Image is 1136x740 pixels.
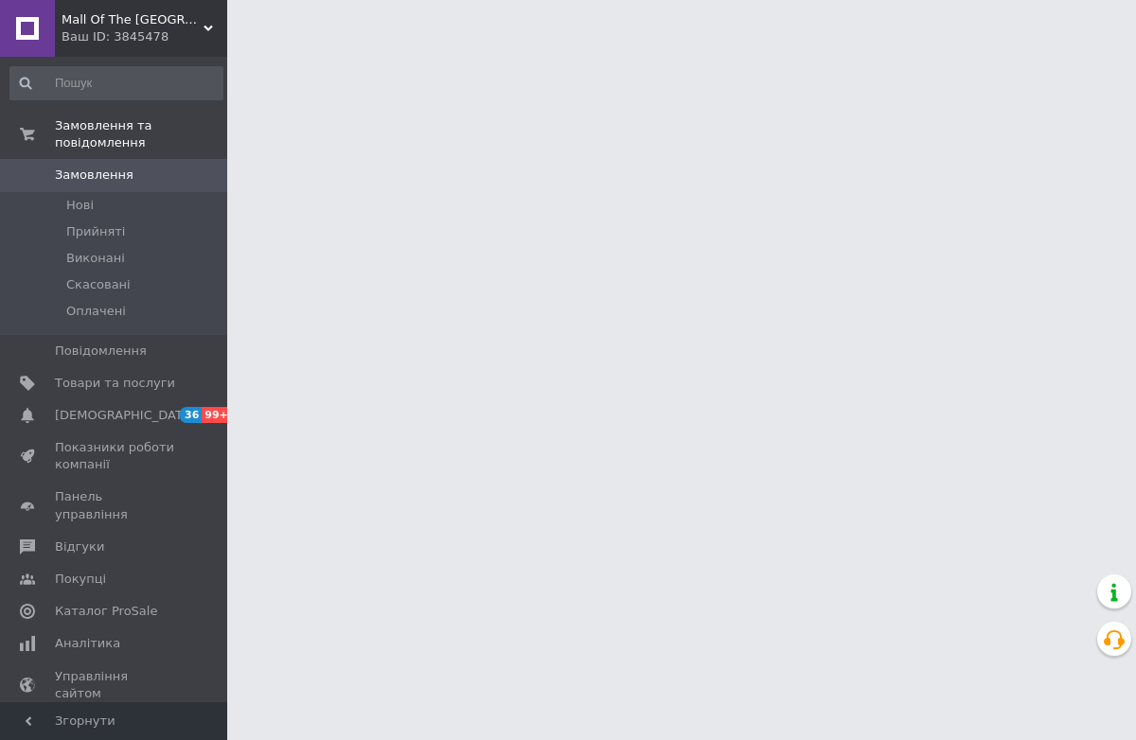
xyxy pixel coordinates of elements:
span: Скасовані [66,276,131,293]
span: Mall Of The Ukraine [62,11,204,28]
span: Каталог ProSale [55,603,157,620]
span: 99+ [202,407,233,423]
span: Замовлення та повідомлення [55,117,227,151]
span: Управління сайтом [55,668,175,702]
span: Прийняті [66,223,125,240]
input: Пошук [9,66,223,100]
span: Товари та послуги [55,375,175,392]
span: Покупці [55,571,106,588]
span: [DEMOGRAPHIC_DATA] [55,407,195,424]
span: Повідомлення [55,343,147,360]
span: Панель управління [55,488,175,522]
span: Показники роботи компанії [55,439,175,473]
span: Нові [66,197,94,214]
span: Оплачені [66,303,126,320]
span: 36 [180,407,202,423]
div: Ваш ID: 3845478 [62,28,227,45]
span: Виконані [66,250,125,267]
span: Замовлення [55,167,133,184]
span: Аналітика [55,635,120,652]
span: Відгуки [55,538,104,555]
